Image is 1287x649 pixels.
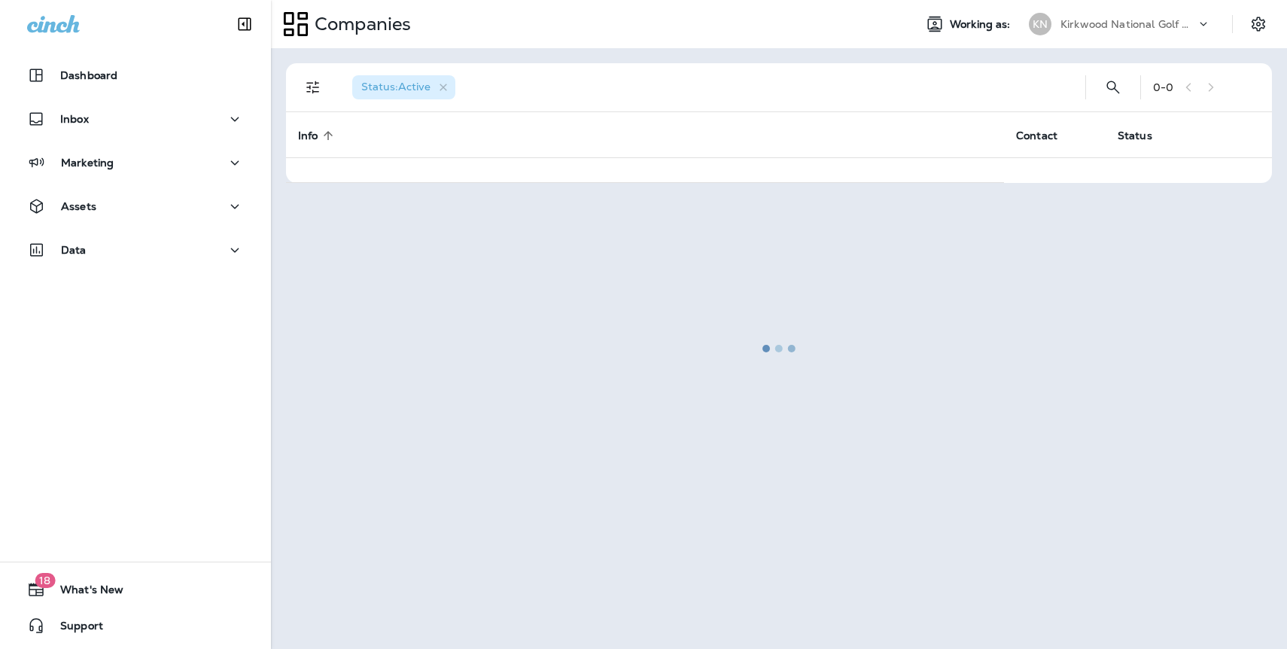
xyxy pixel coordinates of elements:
[61,200,96,212] p: Assets
[15,60,256,90] button: Dashboard
[15,611,256,641] button: Support
[60,69,117,81] p: Dashboard
[15,148,256,178] button: Marketing
[35,573,55,588] span: 18
[15,235,256,265] button: Data
[1029,13,1051,35] div: KN
[309,13,411,35] p: Companies
[45,583,123,602] span: What's New
[15,574,256,605] button: 18What's New
[61,244,87,256] p: Data
[224,9,266,39] button: Collapse Sidebar
[61,157,114,169] p: Marketing
[15,104,256,134] button: Inbox
[15,191,256,221] button: Assets
[45,620,103,638] span: Support
[950,18,1014,31] span: Working as:
[1245,11,1272,38] button: Settings
[60,113,89,125] p: Inbox
[1060,18,1196,30] p: Kirkwood National Golf Club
